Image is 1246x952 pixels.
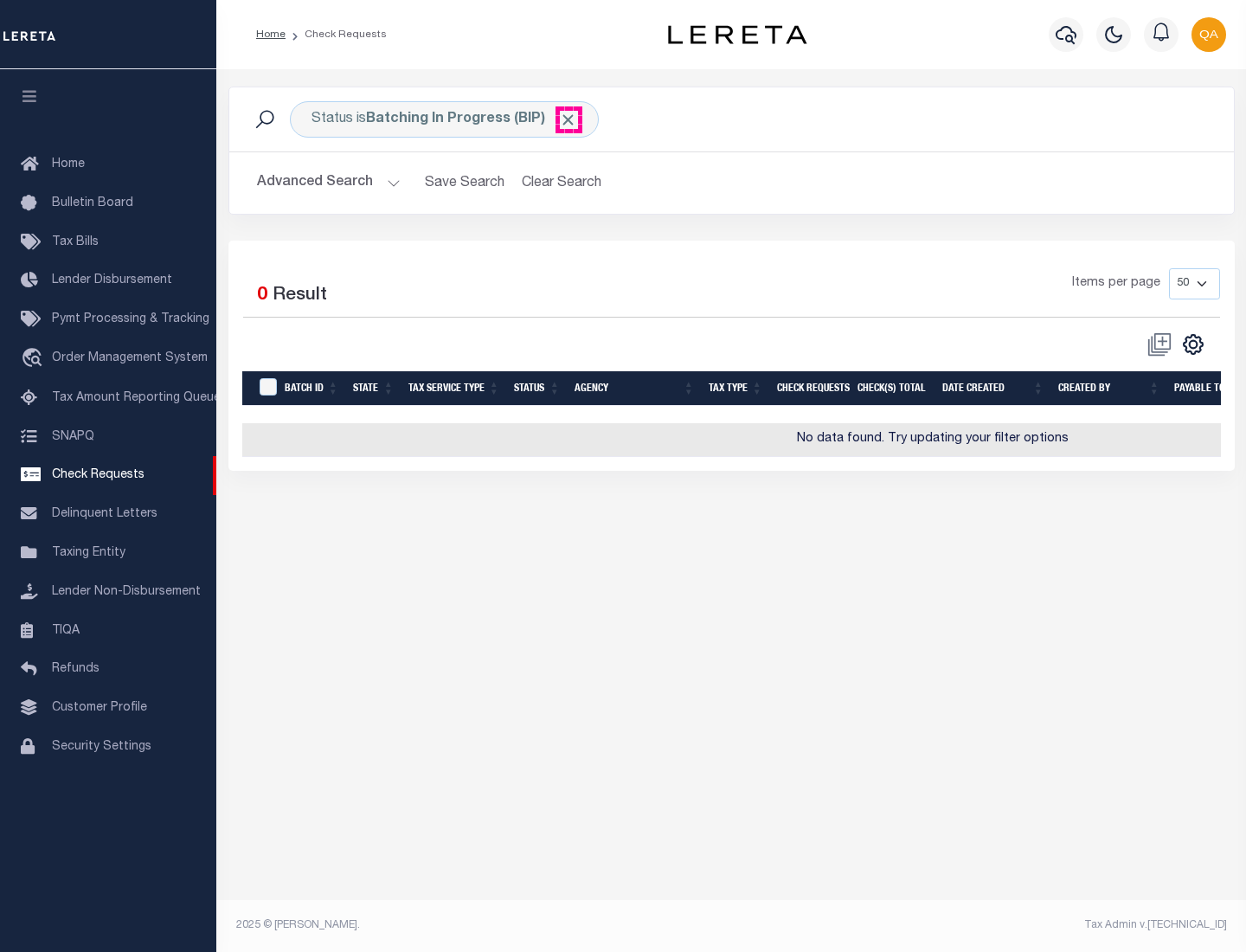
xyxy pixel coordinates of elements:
[668,25,806,44] img: logo-dark.svg
[744,917,1227,933] div: Tax Admin v.[TECHNICAL_ID]
[256,29,286,40] a: Home
[52,197,133,209] span: Bulletin Board
[346,371,401,407] th: State: activate to sort column ascending
[52,702,147,714] span: Customer Profile
[286,27,387,42] li: Check Requests
[290,101,599,138] div: Status is
[559,111,577,129] span: Click to Remove
[401,371,507,407] th: Tax Service Type: activate to sort column ascending
[1191,17,1226,52] img: svg+xml;base64,PHN2ZyB4bWxucz0iaHR0cDovL3d3dy53My5vcmcvMjAwMC9zdmciIHBvaW50ZXItZXZlbnRzPSJub25lIi...
[52,624,80,636] span: TIQA
[515,166,609,200] button: Clear Search
[507,371,568,407] th: Status: activate to sort column ascending
[52,274,172,286] span: Lender Disbursement
[52,586,201,598] span: Lender Non-Disbursement
[52,741,151,753] span: Security Settings
[935,371,1051,407] th: Date Created: activate to sort column ascending
[52,236,99,248] span: Tax Bills
[366,113,577,126] b: Batching In Progress (BIP)
[702,371,770,407] th: Tax Type: activate to sort column ascending
[851,371,935,407] th: Check(s) Total
[770,371,851,407] th: Check Requests
[1051,371,1167,407] th: Created By: activate to sort column ascending
[52,313,209,325] span: Pymt Processing & Tracking
[414,166,515,200] button: Save Search
[257,286,267,305] span: 0
[52,547,125,559] span: Taxing Entity
[52,430,94,442] span: SNAPQ
[52,392,221,404] span: Tax Amount Reporting Queue
[223,917,732,933] div: 2025 © [PERSON_NAME].
[52,158,85,170] span: Home
[52,508,157,520] span: Delinquent Letters
[568,371,702,407] th: Agency: activate to sort column ascending
[52,469,145,481] span: Check Requests
[273,282,327,310] label: Result
[52,663,100,675] span: Refunds
[52,352,208,364] span: Order Management System
[257,166,401,200] button: Advanced Search
[21,348,48,370] i: travel_explore
[278,371,346,407] th: Batch Id: activate to sort column ascending
[1072,274,1160,293] span: Items per page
